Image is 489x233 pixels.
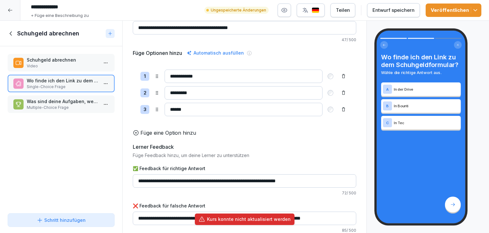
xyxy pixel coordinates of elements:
div: Wo finde ich den Link zu dem Schuhgeldformular?Single-Choice Frage [8,75,115,92]
div: Automatisch ausfüllen [185,49,245,57]
p: A [386,87,389,91]
h5: Füge Optionen hinzu [133,49,182,57]
div: Schritt hinzufügen [37,217,86,223]
p: Video [27,63,98,69]
p: Füge eine Option hinzu [140,129,196,137]
label: ✅ Feedback für richtige Antwort [133,165,356,172]
button: Entwurf speichern [367,3,420,17]
div: Entwurf speichern [372,7,415,14]
div: Teilen [336,7,350,14]
p: Wähle die richtige Antwort aus. [381,70,461,76]
p: Single-Choice Frage [27,84,98,90]
p: Wo finde ich den Link zu dem Schuhgeldformular? [27,77,98,84]
div: Was sind deine Aufgaben, wenn du die Email mit dem Formular erhalten hast?Multiple-Choice Frage [8,95,115,113]
p: Ungespeicherte Änderungen [211,7,266,13]
p: Was sind deine Aufgaben, wenn du die Email mit dem Formular erhalten hast? [27,98,98,105]
p: Multiple-Choice Frage [27,105,98,110]
p: 47 / 500 [133,37,356,43]
p: 3 [144,106,146,113]
p: 2 [144,89,146,97]
p: In der Drive [394,86,459,92]
h5: Lerner Feedback [133,143,174,151]
p: In Tec [394,120,459,125]
p: 1 [144,73,146,80]
h4: Wo finde ich den Link zu dem Schuhgeldformular? [381,53,461,69]
button: Teilen [330,3,355,17]
button: Veröffentlichen [426,4,481,17]
img: de.svg [312,7,319,13]
p: Füge Feedback hinzu, um deine Lerner zu unterstützen [133,152,356,159]
button: Schritt hinzufügen [8,213,115,227]
div: Kurs konnte nicht aktualisiert werden [207,216,291,222]
p: Schuhgeld abrechnen [27,56,98,63]
div: Veröffentlichen [431,7,476,14]
p: 72 / 500 [133,190,356,196]
h1: Schuhgeld abrechnen [17,30,79,37]
p: C [386,121,389,125]
label: ❌ Feedback für falsche Antwort [133,202,356,209]
div: Schuhgeld abrechnenVideo [8,54,115,71]
p: B [386,104,389,108]
p: + Füge eine Beschreibung zu [31,12,89,19]
p: In Bounti [394,103,459,109]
